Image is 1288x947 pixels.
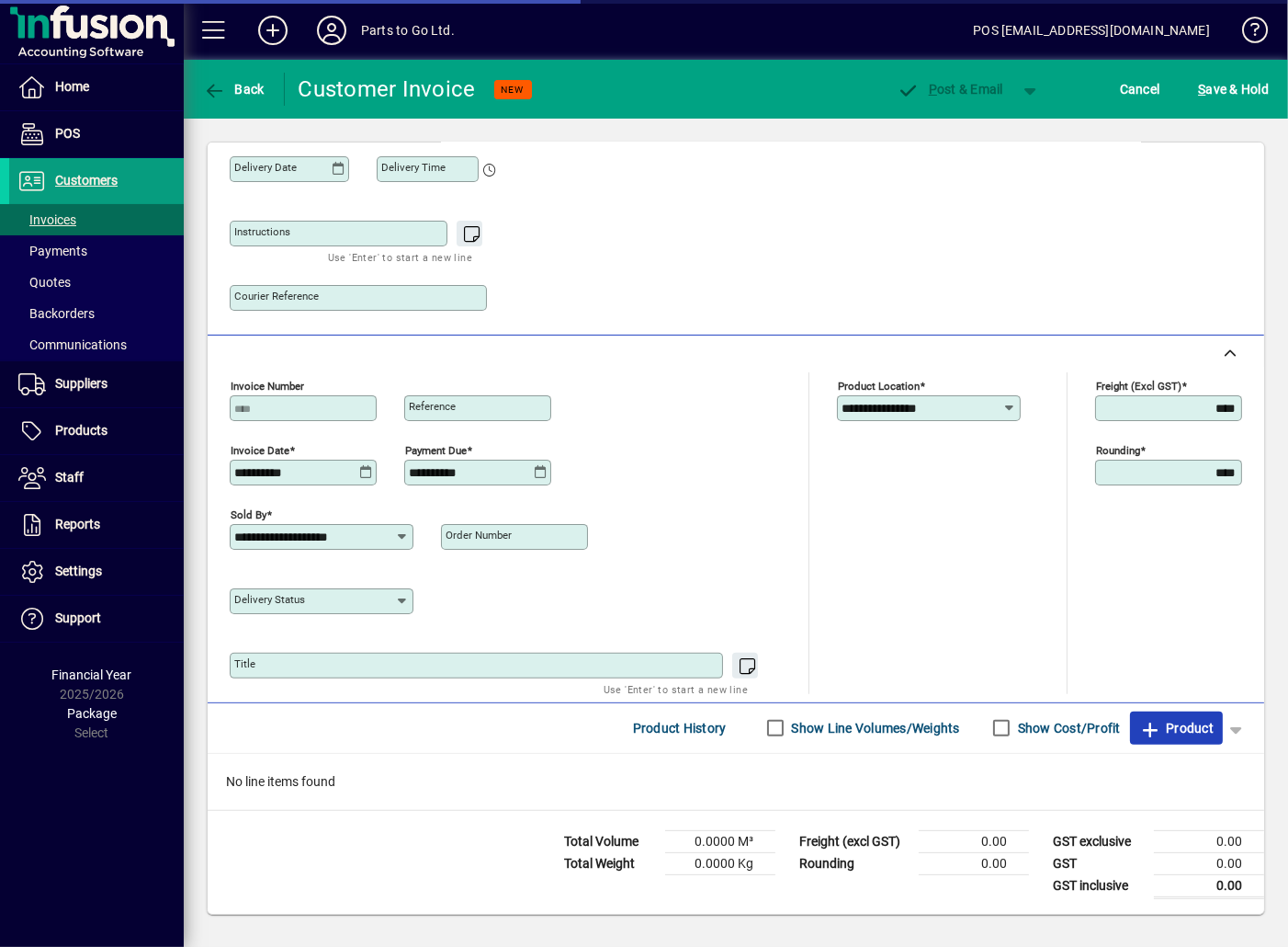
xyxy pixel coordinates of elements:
[887,73,1012,106] button: Post & Email
[198,73,269,106] button: Back
[234,290,319,302] mat-label: Courier Reference
[361,16,455,45] div: Parts to Go Ltd.
[1154,874,1264,897] td: 0.00
[1044,874,1154,897] td: GST inclusive
[302,14,361,47] button: Profile
[405,443,467,456] mat-label: Payment due
[788,719,960,737] label: Show Line Volumes/Weights
[1228,4,1265,63] a: Knowledge Base
[9,329,184,360] a: Communications
[234,225,290,238] mat-label: Instructions
[55,423,107,438] span: Products
[9,596,184,642] a: Support
[9,204,184,235] a: Invoices
[1139,713,1214,743] span: Product
[1096,443,1140,456] mat-label: Rounding
[555,852,665,874] td: Total Weight
[1198,82,1205,97] span: S
[18,212,76,227] span: Invoices
[973,16,1210,45] div: POS [EMAIL_ADDRESS][DOMAIN_NAME]
[626,712,734,745] button: Product History
[604,679,748,700] mat-hint: Use 'Enter' to start a new line
[18,306,95,321] span: Backorders
[446,529,512,542] mat-label: Order number
[9,549,184,595] a: Settings
[929,82,937,97] span: P
[1120,74,1160,104] span: Cancel
[1014,719,1121,737] label: Show Cost/Profit
[790,830,919,852] td: Freight (excl GST)
[231,508,266,520] mat-label: Sold by
[55,564,102,578] span: Settings
[1096,379,1181,392] mat-label: Freight (excl GST)
[1130,712,1223,745] button: Product
[1154,830,1264,852] td: 0.00
[18,244,87,258] span: Payments
[67,706,117,721] span: Package
[243,14,302,47] button: Add
[790,852,919,874] td: Rounding
[665,830,775,852] td: 0.0000 M³
[203,82,265,97] span: Back
[1115,73,1165,106] button: Cancel
[919,830,1029,852] td: 0.00
[184,73,285,106] app-page-header-button: Back
[18,275,71,290] span: Quotes
[55,376,107,391] span: Suppliers
[897,82,1003,97] span: ost & Email
[9,298,184,329] a: Backorders
[1154,852,1264,874] td: 0.00
[231,443,289,456] mat-label: Invoice date
[55,79,89,94] span: Home
[555,830,665,852] td: Total Volume
[919,852,1029,874] td: 0.00
[665,852,775,874] td: 0.0000 Kg
[633,713,727,743] span: Product History
[9,111,184,157] a: POS
[9,408,184,454] a: Products
[55,517,100,531] span: Reports
[52,667,132,682] span: Financial Year
[208,754,1264,810] div: No line items found
[231,379,304,392] mat-label: Invoice number
[55,173,118,188] span: Customers
[9,267,184,298] a: Quotes
[234,593,305,606] mat-label: Delivery status
[55,126,80,141] span: POS
[9,502,184,548] a: Reports
[1193,73,1273,106] button: Save & Hold
[18,337,127,352] span: Communications
[9,235,184,267] a: Payments
[1044,852,1154,874] td: GST
[838,379,920,392] mat-label: Product location
[234,657,255,670] mat-label: Title
[299,74,476,104] div: Customer Invoice
[9,455,184,501] a: Staff
[1198,74,1269,104] span: ave & Hold
[9,361,184,407] a: Suppliers
[381,161,446,174] mat-label: Delivery time
[502,84,525,96] span: NEW
[9,64,184,110] a: Home
[328,246,472,268] mat-hint: Use 'Enter' to start a new line
[55,610,101,625] span: Support
[234,161,297,174] mat-label: Delivery date
[55,470,84,485] span: Staff
[409,400,456,413] mat-label: Reference
[1044,830,1154,852] td: GST exclusive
